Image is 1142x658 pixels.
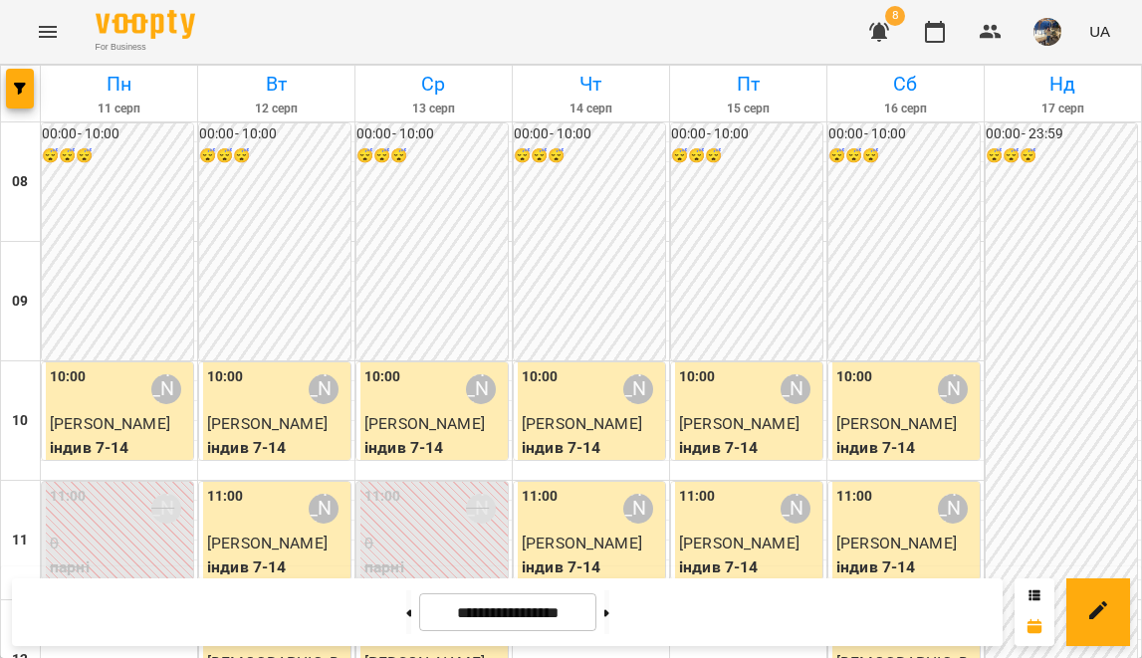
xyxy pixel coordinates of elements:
label: 10:00 [522,366,559,388]
h6: 00:00 - 10:00 [42,123,193,145]
label: 10:00 [836,366,873,388]
p: парні [50,555,189,579]
h6: 14 серп [516,100,666,118]
h6: 17 серп [988,100,1138,118]
h6: 11 [12,530,28,551]
span: For Business [96,41,195,54]
div: Вікторія Половинка [151,494,181,524]
div: Вікторія Половинка [466,494,496,524]
h6: 00:00 - 10:00 [671,123,822,145]
span: [PERSON_NAME] [836,414,957,433]
span: [PERSON_NAME] [522,414,642,433]
p: 0 [50,532,189,555]
label: 11:00 [522,486,559,508]
h6: 00:00 - 10:00 [514,123,665,145]
h6: Нд [988,69,1138,100]
span: [PERSON_NAME] [836,534,957,552]
h6: 10 [12,410,28,432]
div: Вікторія Половинка [781,494,810,524]
p: індив 7-14 [207,555,346,579]
label: 11:00 [679,486,716,508]
h6: 😴😴😴 [199,145,350,167]
p: індив 7-14 [364,436,504,460]
p: парні [364,555,504,579]
p: індив 7-14 [50,436,189,460]
h6: 😴😴😴 [42,145,193,167]
div: Вікторія Половинка [623,494,653,524]
button: UA [1081,13,1118,50]
span: UA [1089,21,1110,42]
label: 10:00 [50,366,87,388]
h6: Пн [44,69,194,100]
p: індив 7-14 [836,436,976,460]
label: 11:00 [207,486,244,508]
div: Вікторія Половинка [309,374,339,404]
span: [PERSON_NAME] [207,534,328,552]
h6: 13 серп [358,100,509,118]
img: 10df61c86029c9e6bf63d4085f455a0c.jpg [1033,18,1061,46]
h6: 15 серп [673,100,823,118]
span: [PERSON_NAME] [522,534,642,552]
h6: 00:00 - 10:00 [199,123,350,145]
h6: 16 серп [830,100,981,118]
p: індив 7-14 [679,436,818,460]
button: Menu [24,8,72,56]
p: індив 7-14 [679,555,818,579]
h6: 08 [12,171,28,193]
h6: Вт [201,69,351,100]
label: 11:00 [50,486,87,508]
h6: 😴😴😴 [671,145,822,167]
p: індив 7-14 [522,436,661,460]
div: Вікторія Половинка [938,494,968,524]
div: Вікторія Половинка [623,374,653,404]
h6: 00:00 - 23:59 [986,123,1137,145]
span: [PERSON_NAME] [207,414,328,433]
div: Вікторія Половинка [938,374,968,404]
label: 11:00 [364,486,401,508]
p: індив 7-14 [522,555,661,579]
label: 10:00 [364,366,401,388]
h6: 😴😴😴 [356,145,508,167]
img: Voopty Logo [96,10,195,39]
h6: 00:00 - 10:00 [828,123,980,145]
h6: 12 серп [201,100,351,118]
span: [PERSON_NAME] [50,414,170,433]
p: індив 7-14 [836,555,976,579]
div: Вікторія Половинка [151,374,181,404]
h6: Ср [358,69,509,100]
h6: 00:00 - 10:00 [356,123,508,145]
p: 0 [364,532,504,555]
p: індив 7-14 [207,436,346,460]
h6: Сб [830,69,981,100]
div: Вікторія Половинка [781,374,810,404]
span: [PERSON_NAME] [364,414,485,433]
label: 11:00 [836,486,873,508]
h6: 😴😴😴 [514,145,665,167]
h6: Пт [673,69,823,100]
h6: 11 серп [44,100,194,118]
h6: 😴😴😴 [986,145,1137,167]
span: [PERSON_NAME] [679,414,799,433]
div: Вікторія Половинка [309,494,339,524]
span: 8 [885,6,905,26]
label: 10:00 [679,366,716,388]
div: Вікторія Половинка [466,374,496,404]
span: [PERSON_NAME] [679,534,799,552]
h6: 09 [12,291,28,313]
h6: Чт [516,69,666,100]
h6: 😴😴😴 [828,145,980,167]
label: 10:00 [207,366,244,388]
